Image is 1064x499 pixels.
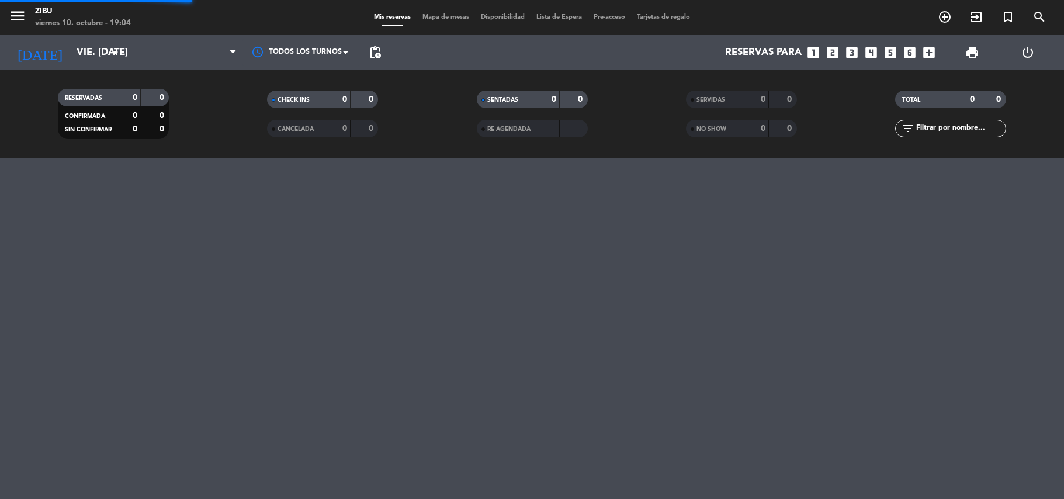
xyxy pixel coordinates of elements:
span: NO SHOW [696,126,726,132]
strong: 0 [342,95,347,103]
span: Reserva especial [992,7,1024,27]
span: pending_actions [368,46,382,60]
div: LOG OUT [1000,35,1055,70]
i: exit_to_app [969,10,983,24]
span: Mis reservas [368,14,417,20]
i: add_box [921,45,937,60]
span: print [965,46,979,60]
span: Tarjetas de regalo [631,14,696,20]
span: BUSCAR [1024,7,1055,27]
span: Lista de Espera [531,14,588,20]
div: Zibu [35,6,131,18]
strong: 0 [787,95,794,103]
span: SERVIDAS [696,97,725,103]
i: filter_list [901,122,915,136]
strong: 0 [578,95,585,103]
i: menu [9,7,26,25]
strong: 0 [761,124,765,133]
strong: 0 [342,124,347,133]
i: looks_4 [864,45,879,60]
i: [DATE] [9,40,71,65]
strong: 0 [761,95,765,103]
strong: 0 [133,112,137,120]
strong: 0 [996,95,1003,103]
span: Disponibilidad [475,14,531,20]
input: Filtrar por nombre... [915,122,1006,135]
i: arrow_drop_down [109,46,123,60]
strong: 0 [369,95,376,103]
strong: 0 [160,112,167,120]
span: Pre-acceso [588,14,631,20]
span: CHECK INS [278,97,310,103]
span: Reservas para [725,47,802,58]
span: RESERVADAS [65,95,102,101]
strong: 0 [133,125,137,133]
i: looks_5 [883,45,898,60]
i: search [1032,10,1046,24]
span: SENTADAS [487,97,518,103]
button: menu [9,7,26,29]
strong: 0 [160,93,167,102]
span: RE AGENDADA [487,126,531,132]
span: CANCELADA [278,126,314,132]
span: WALK IN [961,7,992,27]
strong: 0 [369,124,376,133]
i: add_circle_outline [938,10,952,24]
i: power_settings_new [1021,46,1035,60]
i: turned_in_not [1001,10,1015,24]
span: Mapa de mesas [417,14,475,20]
div: viernes 10. octubre - 19:04 [35,18,131,29]
span: SIN CONFIRMAR [65,127,112,133]
i: looks_3 [844,45,859,60]
span: TOTAL [902,97,920,103]
span: CONFIRMADA [65,113,105,119]
i: looks_two [825,45,840,60]
span: RESERVAR MESA [929,7,961,27]
i: looks_one [806,45,821,60]
strong: 0 [552,95,556,103]
strong: 0 [160,125,167,133]
strong: 0 [787,124,794,133]
strong: 0 [970,95,975,103]
strong: 0 [133,93,137,102]
i: looks_6 [902,45,917,60]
